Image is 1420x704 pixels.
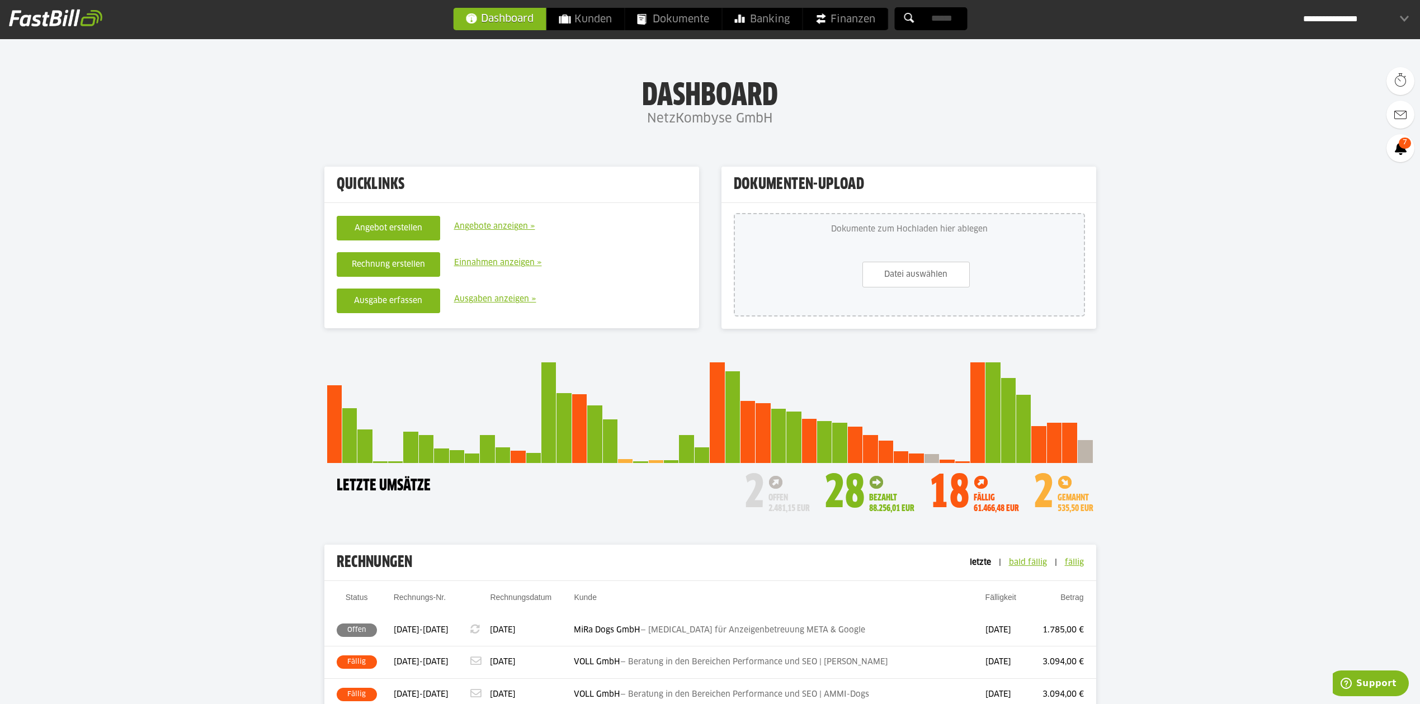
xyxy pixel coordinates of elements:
button: Rechnung erstellen [337,252,440,277]
a: Angebote anzeigen » [454,220,535,234]
a: Dokumente [625,8,721,30]
span: Banking [734,8,790,30]
a: Banking [722,8,802,30]
span: Fällig [337,655,377,669]
span: 7 [1399,138,1411,149]
a: Ausgaben anzeigen » [454,292,536,306]
span: Kunden [559,8,612,30]
span: | [993,559,1007,566]
a: Kunden [546,8,624,30]
th: Status [324,591,377,615]
th: Rechnungsdatum [490,591,574,615]
td: MiRa Dogs GmbH [574,615,985,646]
h3: letzte Umsätze [327,474,431,498]
h3: Dokumenten-Upload [721,167,1096,202]
div: offen 2.481,15 EUR [768,475,810,514]
span: | [1049,559,1063,566]
th: Betrag [1026,591,1096,615]
a: Dashboard [453,7,546,30]
span: Dokumente zum Hochladen hier ablegen [735,220,1084,239]
span: Finanzen [815,8,875,30]
td: 3.094,00 € [1026,646,1096,679]
iframe: Öffnet ein Widget, in dem Sie weitere Informationen finden [1333,670,1409,698]
img: fastbill_logo_white.png [9,9,102,27]
span: letzte [970,559,991,566]
a: Finanzen [803,8,888,30]
td: [DATE] [490,646,574,679]
td: [DATE]-[DATE] [377,646,470,679]
td: [DATE] [985,646,1026,679]
th: Kunde [574,591,985,615]
span: fällig [1065,559,1084,566]
div: fällig 61.466,48 EUR [974,475,1019,514]
td: VOLL GmbH [574,646,985,679]
button: Angebot erstellen [337,216,440,240]
h3: Quicklinks [324,167,699,202]
div: 2 [1033,469,1054,520]
td: 1.785,00 € [1026,615,1096,646]
a: 7 [1386,134,1414,162]
a: Datei auswählen [862,262,970,287]
h1: Dashboard [112,79,1308,108]
th: Rechnungs-Nr. [377,591,470,615]
div: 2 [744,469,765,520]
span: Fällig [337,688,377,701]
div: gemahnt 535,50 EUR [1058,475,1093,514]
a: Einnahmen anzeigen » [454,256,542,270]
div: bezahlt 88.256,01 EUR [869,475,914,514]
span: Dashboard [465,7,534,30]
td: [DATE]-[DATE] [377,615,470,646]
button: Ausgabe erfassen [337,289,440,313]
span: — [MEDICAL_DATA] für Anzeigenbetreuung META & Google [640,626,865,634]
div: 18 [928,469,970,520]
span: bald fällig [1009,559,1047,566]
th: Fälligkeit [985,591,1026,615]
td: [DATE] [490,615,574,646]
h3: Rechnungen [324,545,957,580]
div: 28 [824,469,865,520]
span: — Beratung in den Bereichen Performance und SEO | [PERSON_NAME] [620,658,888,666]
span: Dokumente [637,8,709,30]
span: — Beratung in den Bereichen Performance und SEO | AMMI-Dogs [620,691,869,698]
td: [DATE] [985,615,1026,646]
span: Offen [337,623,377,637]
